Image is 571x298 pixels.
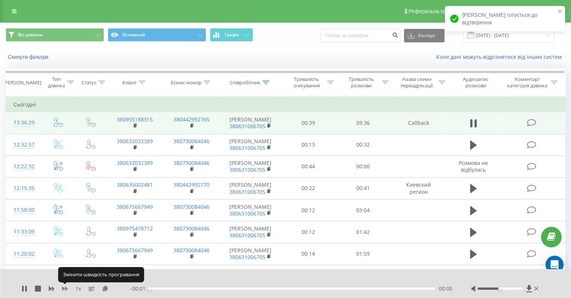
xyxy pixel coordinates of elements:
[220,134,281,156] td: [PERSON_NAME]
[81,79,96,86] div: Статус
[220,156,281,177] td: [PERSON_NAME]
[14,181,33,196] div: 12:15:35
[6,97,565,112] td: Сьогодні
[336,221,390,243] td: 01:42
[220,221,281,243] td: [PERSON_NAME]
[336,199,390,221] td: 03:04
[390,177,447,199] td: Киевский регион
[229,166,265,173] a: 380631006705
[108,28,206,42] button: Основний
[173,268,209,276] a: 380730084046
[229,188,265,195] a: 380631006705
[557,8,563,15] button: close
[342,76,380,89] div: Тривалість розмови
[173,247,209,254] a: 380730084046
[229,123,265,130] a: 380631006705
[436,53,565,60] a: Коли дані можуть відрізнятися вiд інших систем
[224,32,239,37] span: Графік
[439,285,452,292] span: 00:00
[281,112,336,134] td: 00:39
[281,243,336,265] td: 00:14
[173,116,209,123] a: 380442992765
[14,268,33,283] div: 11:00:44
[14,247,33,261] div: 11:20:02
[545,256,563,274] div: Open Intercom Messenger
[397,76,437,89] div: Назва схеми переадресації
[459,159,488,173] span: Розмова не відбулась
[6,28,104,42] button: Всі дзвінки
[3,79,41,86] div: [PERSON_NAME]
[173,159,209,166] a: 380730084046
[14,115,33,130] div: 13:36:29
[288,76,325,89] div: Тривалість очікування
[6,54,52,60] button: Скинути фільтри
[281,177,336,199] td: 00:22
[117,203,153,210] a: 380675667949
[173,181,209,188] a: 380442992770
[408,8,464,14] span: Реферальна програма
[321,29,400,42] input: Пошук за номером
[58,267,144,282] div: Змінити швидкість програвання
[336,156,390,177] td: 00:00
[229,144,265,151] a: 380631006705
[173,138,209,145] a: 380730084046
[14,203,33,217] div: 11:58:00
[117,116,153,123] a: 380955188315
[18,32,43,38] span: Всі дзвінки
[336,243,390,265] td: 01:59
[220,243,281,265] td: [PERSON_NAME]
[173,225,209,232] a: 380730084046
[47,76,65,89] div: Тип дзвінка
[117,159,153,166] a: 380632032389
[229,253,265,261] a: 380631006705
[336,134,390,156] td: 00:32
[229,232,265,239] a: 380631006705
[117,138,153,145] a: 380632032389
[445,6,565,31] div: [PERSON_NAME] готується до відтворення
[220,265,281,286] td: [PERSON_NAME]
[14,225,33,239] div: 11:33:09
[390,112,447,134] td: Callback
[117,247,153,254] a: 380675667949
[117,225,153,232] a: 380975478712
[336,265,390,286] td: 00:55
[454,76,498,89] div: Аудіозапис розмови
[281,156,336,177] td: 00:44
[117,181,153,188] a: 380635002481
[229,210,265,217] a: 380631006705
[230,79,261,86] div: Співробітник
[336,112,390,134] td: 09:36
[130,285,149,292] span: - 00:01
[336,177,390,199] td: 00:41
[210,28,253,42] button: Графік
[122,79,137,86] div: Клієнт
[220,199,281,221] td: [PERSON_NAME]
[281,199,336,221] td: 00:12
[14,159,33,174] div: 12:22:32
[75,285,81,292] span: 1 x
[281,265,336,286] td: 00:11
[14,138,33,152] div: 12:32:57
[173,203,209,210] a: 380730084046
[171,79,202,86] div: Бізнес номер
[220,112,281,134] td: [PERSON_NAME]
[281,221,336,243] td: 00:12
[148,287,151,290] div: Accessibility label
[498,287,501,290] div: Accessibility label
[220,177,281,199] td: [PERSON_NAME]
[281,134,336,156] td: 00:13
[505,76,549,89] div: Коментар/категорія дзвінка
[404,29,444,42] button: Експорт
